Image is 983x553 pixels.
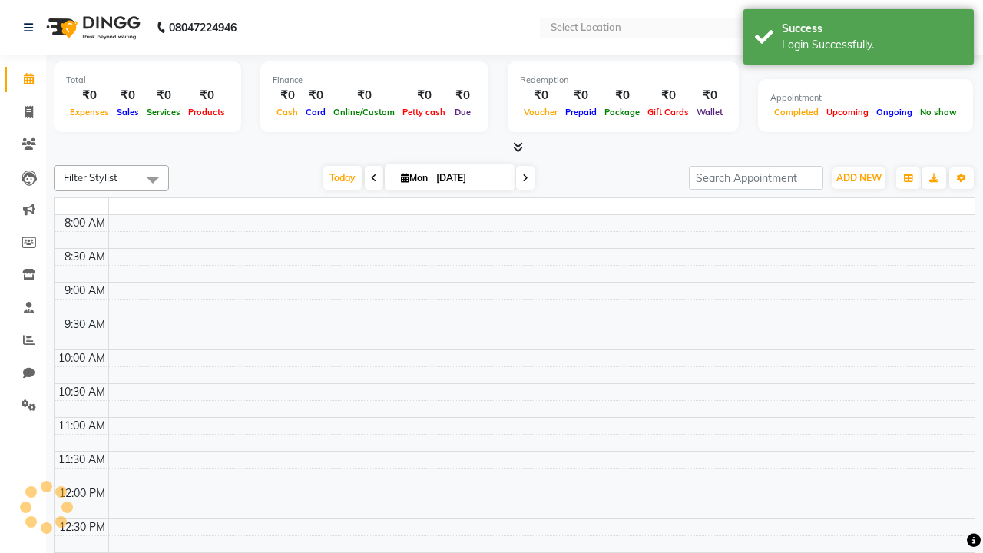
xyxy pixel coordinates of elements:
[56,485,108,502] div: 12:00 PM
[56,519,108,535] div: 12:30 PM
[329,107,399,118] span: Online/Custom
[39,6,144,49] img: logo
[561,87,601,104] div: ₹0
[184,107,229,118] span: Products
[601,107,644,118] span: Package
[822,107,872,118] span: Upcoming
[693,107,726,118] span: Wallet
[451,107,475,118] span: Due
[836,172,882,184] span: ADD NEW
[520,87,561,104] div: ₹0
[55,418,108,434] div: 11:00 AM
[832,167,885,189] button: ADD NEW
[66,107,113,118] span: Expenses
[64,171,117,184] span: Filter Stylist
[323,166,362,190] span: Today
[693,87,726,104] div: ₹0
[302,107,329,118] span: Card
[55,452,108,468] div: 11:30 AM
[399,107,449,118] span: Petty cash
[273,74,476,87] div: Finance
[61,215,108,231] div: 8:00 AM
[644,87,693,104] div: ₹0
[273,87,302,104] div: ₹0
[61,283,108,299] div: 9:00 AM
[143,87,184,104] div: ₹0
[397,172,432,184] span: Mon
[561,107,601,118] span: Prepaid
[872,107,916,118] span: Ongoing
[329,87,399,104] div: ₹0
[782,21,962,37] div: Success
[273,107,302,118] span: Cash
[770,107,822,118] span: Completed
[61,249,108,265] div: 8:30 AM
[916,107,961,118] span: No show
[61,316,108,333] div: 9:30 AM
[432,167,508,190] input: 2025-09-01
[520,107,561,118] span: Voucher
[66,87,113,104] div: ₹0
[782,37,962,53] div: Login Successfully.
[113,107,143,118] span: Sales
[449,87,476,104] div: ₹0
[601,87,644,104] div: ₹0
[66,74,229,87] div: Total
[184,87,229,104] div: ₹0
[770,91,961,104] div: Appointment
[55,384,108,400] div: 10:30 AM
[143,107,184,118] span: Services
[113,87,143,104] div: ₹0
[169,6,237,49] b: 08047224946
[644,107,693,118] span: Gift Cards
[302,87,329,104] div: ₹0
[399,87,449,104] div: ₹0
[520,74,726,87] div: Redemption
[551,20,621,35] div: Select Location
[55,350,108,366] div: 10:00 AM
[689,166,823,190] input: Search Appointment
